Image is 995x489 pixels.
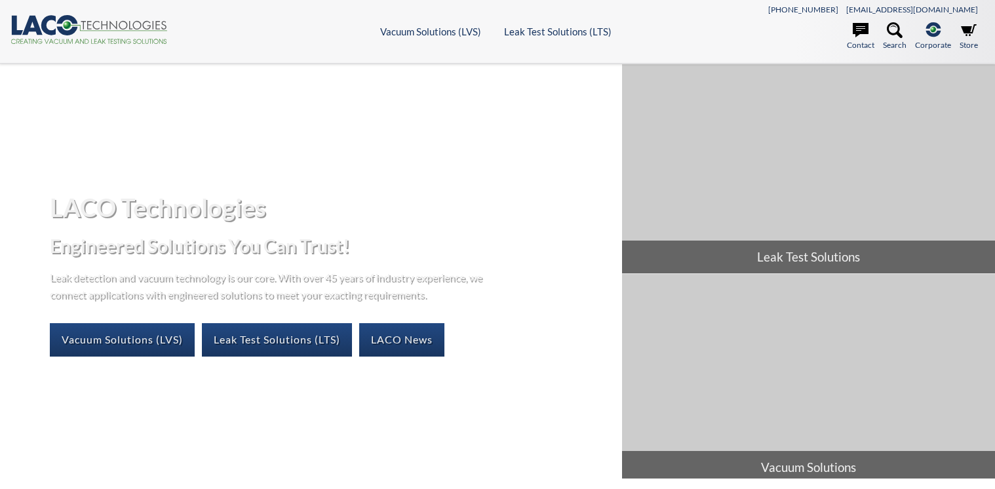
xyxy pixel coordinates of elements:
a: [EMAIL_ADDRESS][DOMAIN_NAME] [846,5,978,14]
a: Leak Test Solutions (LTS) [504,26,612,37]
span: Corporate [915,39,951,51]
span: Leak Test Solutions [622,241,995,273]
h2: Engineered Solutions You Can Trust! [50,234,612,258]
a: Leak Test Solutions (LTS) [202,323,352,356]
a: LACO News [359,323,444,356]
a: Search [883,22,907,51]
a: Store [960,22,978,51]
a: Leak Test Solutions [622,64,995,273]
p: Leak detection and vacuum technology is our core. With over 45 years of industry experience, we c... [50,269,489,302]
a: Vacuum Solutions (LVS) [50,323,195,356]
a: [PHONE_NUMBER] [768,5,838,14]
span: Vacuum Solutions [622,451,995,484]
h1: LACO Technologies [50,191,612,224]
a: Contact [847,22,874,51]
a: Vacuum Solutions [622,274,995,483]
a: Vacuum Solutions (LVS) [380,26,481,37]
